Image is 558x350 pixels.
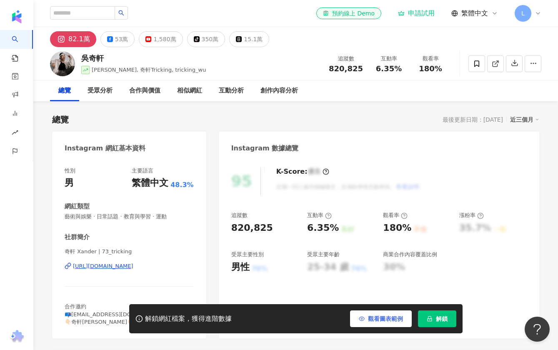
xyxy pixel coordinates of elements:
span: 藝術與娛樂 · 日常話題 · 教育與學習 · 運動 [65,213,194,220]
span: lock [427,316,433,322]
div: 觀看率 [415,55,446,63]
a: search [12,30,28,62]
div: 商業合作內容覆蓋比例 [383,251,437,258]
button: 解鎖 [418,310,456,327]
div: 總覽 [58,86,71,96]
span: 奇軒 Xander | 73_tricking [65,248,194,255]
div: 總覽 [52,114,69,125]
div: 吳奇軒 [81,53,206,63]
div: 合作與價值 [129,86,160,96]
div: 網紅類型 [65,202,90,211]
div: 350萬 [202,33,219,45]
span: 180% [419,65,442,73]
img: chrome extension [9,330,25,343]
span: rise [12,124,18,143]
span: 解鎖 [436,315,448,322]
div: 漲粉率 [459,212,484,219]
button: 350萬 [187,31,225,47]
div: 1,580萬 [153,33,176,45]
div: 主要語言 [132,167,153,175]
span: L [521,9,525,18]
span: 觀看圖表範例 [368,315,403,322]
div: 15.1萬 [244,33,263,45]
a: [URL][DOMAIN_NAME] [65,262,194,270]
div: Instagram 數據總覽 [231,144,299,153]
button: 15.1萬 [229,31,269,47]
button: 82.1萬 [50,31,96,47]
div: 最後更新日期：[DATE] [443,116,503,123]
div: K-Score : [276,167,329,176]
div: 互動率 [373,55,405,63]
div: 男性 [231,261,250,274]
span: [PERSON_NAME], 奇軒Tricking, tricking_wu [92,67,206,73]
div: 觀看率 [383,212,408,219]
img: logo icon [10,10,23,23]
div: 互動率 [307,212,332,219]
span: 6.35% [376,65,402,73]
span: 合作邀約 📪[EMAIL_ADDRESS][DOMAIN_NAME] 👇🏻奇軒[PERSON_NAME]👇🏻 [65,303,166,325]
div: 繁體中文 [132,177,168,190]
div: 預約線上 Demo [323,9,375,17]
div: 互動分析 [219,86,244,96]
span: 48.3% [170,180,194,190]
div: 相似網紅 [177,86,202,96]
a: 預約線上 Demo [316,7,381,19]
div: 創作內容分析 [260,86,298,96]
div: 解鎖網紅檔案，獲得進階數據 [145,315,232,323]
div: 受眾主要性別 [231,251,264,258]
div: 社群簡介 [65,233,90,242]
button: 53萬 [100,31,135,47]
div: Instagram 網紅基本資料 [65,144,145,153]
div: 53萬 [115,33,128,45]
div: 男 [65,177,74,190]
div: 追蹤數 [231,212,248,219]
div: 追蹤數 [329,55,363,63]
div: [URL][DOMAIN_NAME] [73,262,133,270]
div: 近三個月 [510,114,539,125]
button: 觀看圖表範例 [350,310,412,327]
div: 820,825 [231,222,273,235]
span: search [118,10,124,16]
span: 820,825 [329,64,363,73]
div: 6.35% [307,222,339,235]
div: 180% [383,222,411,235]
div: 性別 [65,167,75,175]
img: KOL Avatar [50,51,75,76]
a: 申請試用 [398,9,435,17]
button: 1,580萬 [139,31,183,47]
div: 受眾分析 [88,86,113,96]
div: 受眾主要年齡 [307,251,340,258]
div: 82.1萬 [68,33,90,45]
span: 繁體中文 [461,9,488,18]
